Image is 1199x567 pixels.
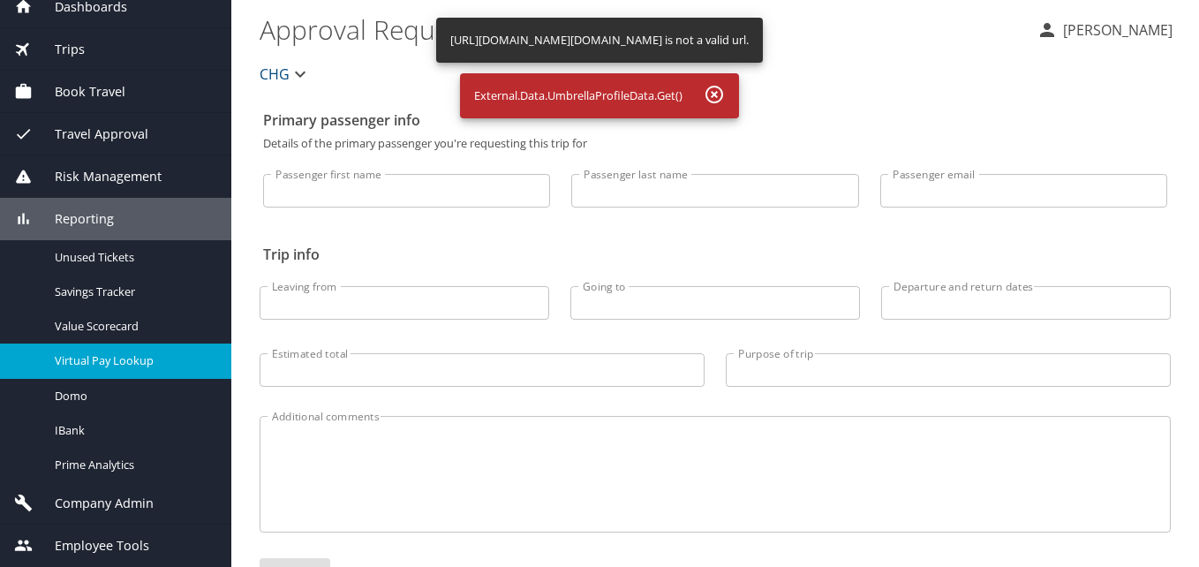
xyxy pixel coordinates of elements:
[55,457,210,473] span: Prime Analytics
[55,283,210,300] span: Savings Tracker
[253,57,318,92] button: CHG
[33,167,162,186] span: Risk Management
[1029,14,1180,46] button: [PERSON_NAME]
[33,125,148,144] span: Travel Approval
[33,40,85,59] span: Trips
[55,388,210,404] span: Domo
[263,138,1167,149] p: Details of the primary passenger you're requesting this trip for
[450,23,749,57] div: [URL][DOMAIN_NAME][DOMAIN_NAME] is not a valid url.
[33,494,154,513] span: Company Admin
[33,536,149,556] span: Employee Tools
[474,79,682,113] div: External.Data.UmbrellaProfileData.Get()
[33,209,114,229] span: Reporting
[55,422,210,439] span: IBank
[55,352,210,369] span: Virtual Pay Lookup
[33,82,125,102] span: Book Travel
[260,62,290,87] span: CHG
[1058,19,1173,41] p: [PERSON_NAME]
[263,106,1167,134] h2: Primary passenger info
[55,249,210,266] span: Unused Tickets
[55,318,210,335] span: Value Scorecard
[263,240,1167,268] h2: Trip info
[260,2,1022,57] h1: Approval Requests (Beta)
